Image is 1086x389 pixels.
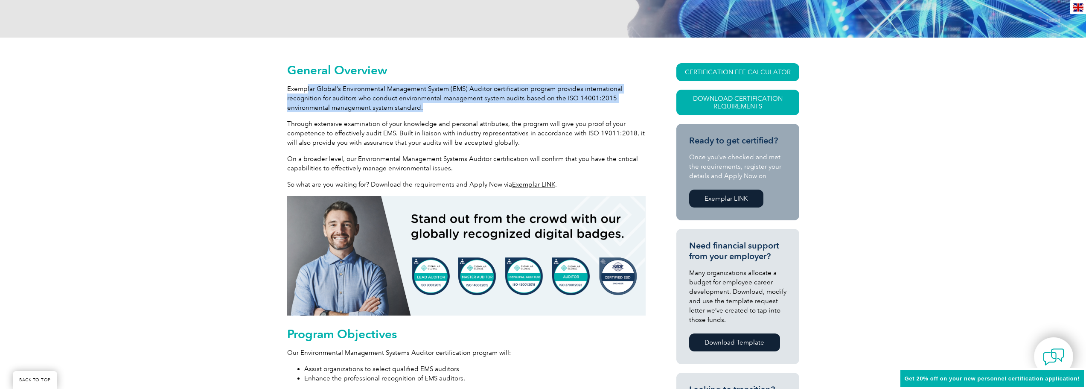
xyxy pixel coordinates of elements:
[689,240,786,262] h3: Need financial support from your employer?
[304,374,646,383] li: Enhance the professional recognition of EMS auditors.
[13,371,57,389] a: BACK TO TOP
[689,152,786,181] p: Once you’ve checked and met the requirements, register your details and Apply Now on
[287,154,646,173] p: On a broader level, our Environmental Management Systems Auditor certification will confirm that ...
[287,327,646,341] h2: Program Objectives
[287,119,646,147] p: Through extensive examination of your knowledge and personal attributes, the program will give yo...
[287,196,646,316] img: badges
[689,190,763,208] a: Exemplar LINK
[905,375,1080,382] span: Get 20% off on your new personnel certification application!
[676,63,799,81] a: CERTIFICATION FEE CALCULATOR
[1073,3,1083,12] img: en
[512,181,555,188] a: Exemplar LINK
[689,268,786,325] p: Many organizations allocate a budget for employee career development. Download, modify and use th...
[304,364,646,374] li: Assist organizations to select qualified EMS auditors
[1043,346,1064,368] img: contact-chat.png
[689,135,786,146] h3: Ready to get certified?
[689,333,780,351] a: Download Template
[287,348,646,357] p: Our Environmental Management Systems Auditor certification program will:
[287,180,646,189] p: So what are you waiting for? Download the requirements and Apply Now via .
[287,84,646,112] p: Exemplar Global’s Environmental Management System (EMS) Auditor certification program provides in...
[676,90,799,115] a: Download Certification Requirements
[287,63,646,77] h2: General Overview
